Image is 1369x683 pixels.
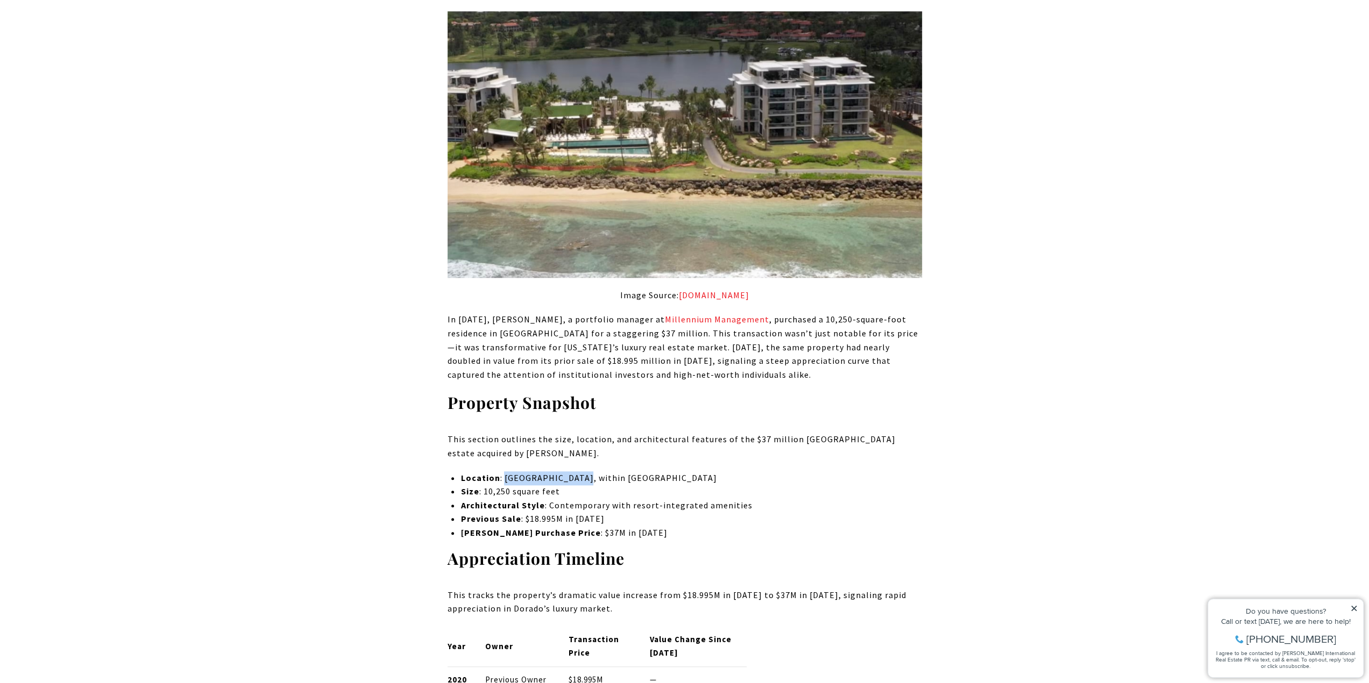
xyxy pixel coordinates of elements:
span: I agree to be contacted by [PERSON_NAME] International Real Estate PR via text, call & email. To ... [13,66,153,87]
p: : 10,250 square feet [460,485,921,499]
p: : $18.995M in [DATE] [460,512,921,526]
strong: Size [460,486,479,497]
div: Do you have questions? [11,24,155,32]
p: This section outlines the size, location, and architectural features of the $37 million [GEOGRAPH... [448,433,922,460]
strong: Year [448,641,466,651]
p: : Contemporary with resort-integrated amenities [460,499,921,513]
strong: Previous Sale [460,513,521,524]
strong: [PERSON_NAME] Purchase Price [460,527,600,538]
div: Call or text [DATE], we are here to help! [11,34,155,42]
span: [PHONE_NUMBER] [44,51,134,61]
p: This tracks the property’s dramatic value increase from $18.995M in [DATE] to $37M in [DATE], sig... [448,588,922,616]
p: Image Source: [448,289,922,303]
p: In [DATE], [PERSON_NAME], a portfolio manager at , purchased a 10,250-square-foot residence in [G... [448,313,922,382]
img: Aerial view of a beachfront property with modern buildings, a pool, palm trees, and a calm lagoon... [448,11,922,278]
strong: Appreciation Timeline [448,548,625,569]
p: : [GEOGRAPHIC_DATA], within [GEOGRAPHIC_DATA] [460,471,921,485]
strong: Architectural Style [460,500,544,511]
strong: Value Change Since [DATE] [650,634,732,658]
strong: Transaction Price [569,634,619,658]
strong: Owner [485,641,513,651]
strong: Location [460,472,500,483]
strong: Property Snapshot [448,392,597,413]
p: : $37M in [DATE] [460,526,921,540]
a: Millennium Management - open in a new tab [665,314,769,325]
a: wsj.com - open in a new tab [679,290,749,300]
